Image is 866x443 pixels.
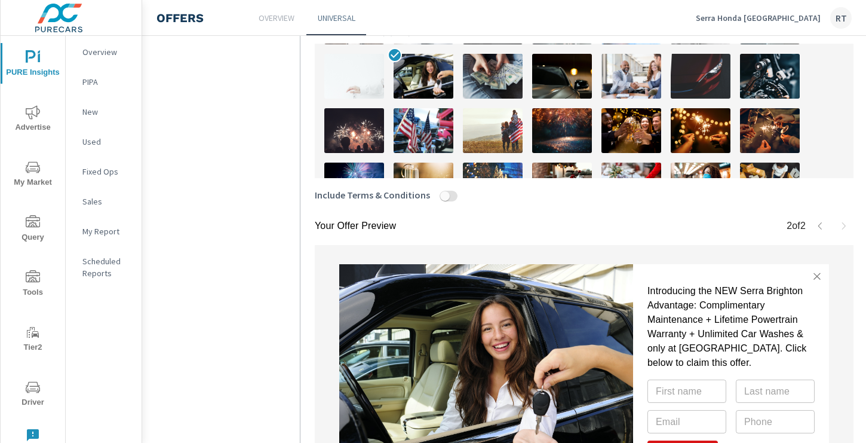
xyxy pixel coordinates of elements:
span: My Market [4,160,62,190]
img: description [463,163,523,207]
img: description [740,163,800,207]
img: description [324,108,384,153]
p: Used [82,136,132,148]
span: Driver [4,380,62,410]
p: Universal [318,12,355,24]
input: Phone [736,410,815,433]
div: Used [66,133,142,151]
img: description [532,108,592,153]
input: Email [647,410,726,433]
p: Sales [82,195,132,207]
h4: Offers [156,11,204,25]
div: Sales [66,193,142,210]
p: Fixed Ops [82,166,132,178]
button: Include Terms & Conditions [440,191,450,201]
img: description [463,54,523,99]
img: description [532,54,592,99]
span: Tier2 [4,325,62,355]
p: New [82,106,132,118]
p: Scheduled Reports [82,255,132,279]
img: description [671,108,730,153]
p: Your Offer Preview [315,219,396,233]
span: PURE Insights [4,50,62,80]
div: Overview [66,43,142,61]
p: Overview [259,12,294,24]
img: description [601,163,661,207]
div: My Report [66,222,142,240]
p: Overview [82,46,132,58]
img: description [532,163,592,207]
p: PIPA [82,76,132,88]
div: New [66,103,142,121]
div: RT [830,7,852,29]
p: 2 of 2 [787,219,806,233]
p: My Report [82,225,132,237]
div: Scheduled Reports [66,252,142,282]
span: Advertise [4,105,62,135]
img: description [394,54,453,99]
img: description [671,54,730,99]
img: description [324,163,384,207]
img: description [671,163,730,207]
h3: Introducing the NEW Serra Brighton Advantage: Complimentary Maintenance + Lifetime Powertrain War... [647,284,815,370]
img: description [740,108,800,153]
img: description [394,163,453,207]
img: description [394,108,453,153]
span: Tools [4,270,62,300]
div: Fixed Ops [66,163,142,181]
span: Query [4,215,62,245]
img: description [601,108,661,153]
img: description [324,54,384,99]
img: description [463,108,523,153]
div: PIPA [66,73,142,91]
span: Include Terms & Conditions [315,188,430,202]
img: description [740,54,800,99]
img: description [601,54,661,99]
p: Serra Honda [GEOGRAPHIC_DATA] [696,13,821,23]
input: First name [647,380,726,403]
input: Last name [736,380,815,403]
